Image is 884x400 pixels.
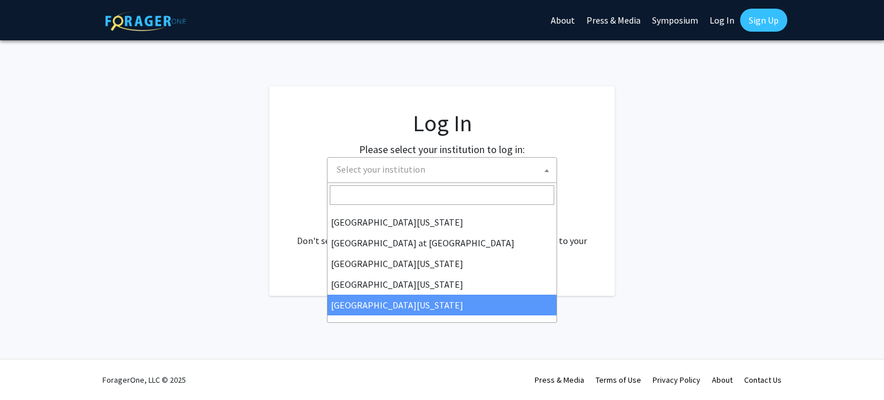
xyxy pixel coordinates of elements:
li: [GEOGRAPHIC_DATA] at [GEOGRAPHIC_DATA] [327,233,557,253]
span: Select your institution [337,163,425,175]
input: Search [330,185,554,205]
li: [GEOGRAPHIC_DATA][US_STATE] [327,295,557,315]
li: [GEOGRAPHIC_DATA][US_STATE] [327,253,557,274]
a: About [712,375,733,385]
div: ForagerOne, LLC © 2025 [102,360,186,400]
iframe: Chat [9,348,49,391]
a: Sign Up [740,9,787,32]
a: Contact Us [744,375,782,385]
a: Privacy Policy [653,375,700,385]
li: [GEOGRAPHIC_DATA][US_STATE] [327,274,557,295]
a: Terms of Use [596,375,641,385]
li: [GEOGRAPHIC_DATA][US_STATE] [327,212,557,233]
span: Select your institution [327,157,557,183]
span: Select your institution [332,158,557,181]
a: Press & Media [535,375,584,385]
h1: Log In [292,109,592,137]
img: ForagerOne Logo [105,11,186,31]
label: Please select your institution to log in: [359,142,525,157]
li: [PERSON_NAME][GEOGRAPHIC_DATA] [327,315,557,336]
div: No account? . Don't see your institution? about bringing ForagerOne to your institution. [292,206,592,261]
